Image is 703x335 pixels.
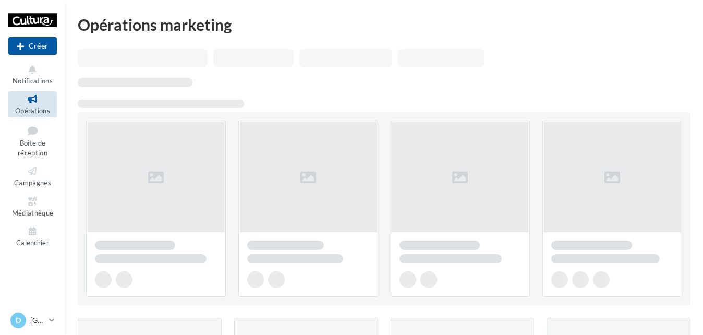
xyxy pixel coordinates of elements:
button: Créer [8,37,57,55]
span: D [16,315,21,326]
a: Opérations [8,91,57,117]
button: Notifications [8,62,57,87]
div: Opérations marketing [78,17,690,32]
span: Calendrier [16,238,49,247]
a: Boîte de réception [8,122,57,160]
div: Nouvelle campagne [8,37,57,55]
a: Médiathèque [8,194,57,219]
span: Notifications [13,77,53,85]
a: Campagnes [8,163,57,189]
span: Opérations [15,106,50,115]
span: Campagnes [14,178,51,187]
span: Médiathèque [12,209,54,217]
a: D [GEOGRAPHIC_DATA] [8,310,57,330]
span: Boîte de réception [18,139,47,157]
p: [GEOGRAPHIC_DATA] [30,315,45,326]
a: Calendrier [8,223,57,249]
